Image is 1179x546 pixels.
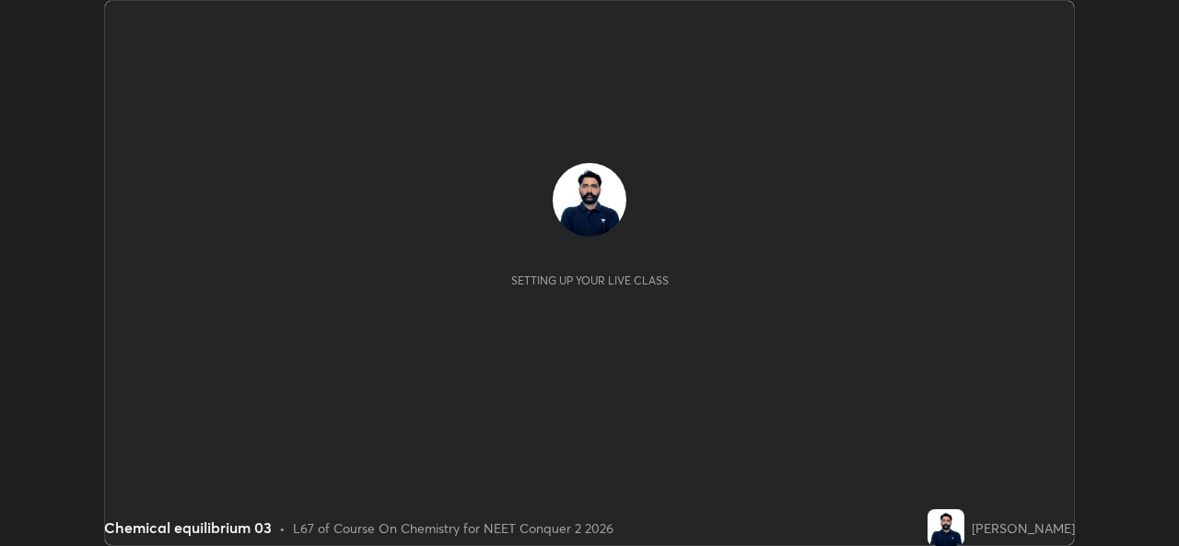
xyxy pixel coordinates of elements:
div: L67 of Course On Chemistry for NEET Conquer 2 2026 [293,518,613,538]
div: Chemical equilibrium 03 [104,517,272,539]
div: Setting up your live class [511,273,669,287]
div: [PERSON_NAME] [972,518,1075,538]
img: 5014c1035c4d4e8d88cec611ee278880.jpg [553,163,626,237]
img: 5014c1035c4d4e8d88cec611ee278880.jpg [928,509,964,546]
div: • [279,518,286,538]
